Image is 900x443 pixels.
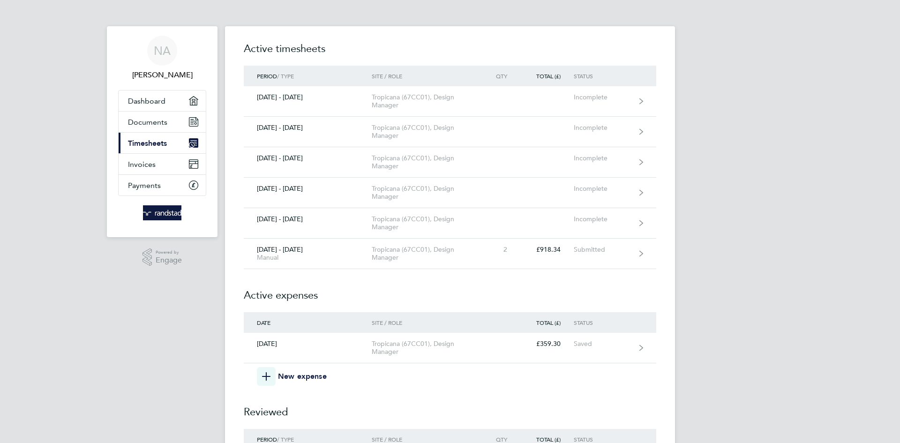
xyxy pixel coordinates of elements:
div: Status [574,319,631,326]
div: Tropicana (67CC01), Design Manager [372,93,479,109]
div: / Type [244,73,372,79]
div: Incomplete [574,154,631,162]
div: [DATE] - [DATE] [244,154,372,162]
div: Total (£) [520,436,574,443]
a: [DATE] - [DATE]Tropicana (67CC01), Design ManagerIncomplete [244,86,656,117]
div: / Type [244,436,372,443]
span: Period [257,435,277,443]
div: Saved [574,340,631,348]
span: Timesheets [128,139,167,148]
span: Nigel Ashford [118,69,206,81]
a: Dashboard [119,90,206,111]
div: [DATE] - [DATE] [244,246,372,262]
span: Powered by [156,248,182,256]
span: Engage [156,256,182,264]
div: Incomplete [574,185,631,193]
img: randstad-logo-retina.png [143,205,182,220]
div: Tropicana (67CC01), Design Manager [372,154,479,170]
div: [DATE] - [DATE] [244,124,372,132]
div: [DATE] - [DATE] [244,215,372,223]
div: Qty [479,73,520,79]
h2: Active timesheets [244,41,656,66]
div: Tropicana (67CC01), Design Manager [372,124,479,140]
div: Tropicana (67CC01), Design Manager [372,185,479,201]
a: Payments [119,175,206,195]
div: Submitted [574,246,631,254]
h2: Active expenses [244,269,656,312]
div: Site / Role [372,436,479,443]
a: [DATE] - [DATE]Tropicana (67CC01), Design ManagerIncomplete [244,117,656,147]
span: NA [154,45,171,57]
div: Status [574,436,631,443]
div: Qty [479,436,520,443]
a: [DATE] - [DATE]Tropicana (67CC01), Design ManagerIncomplete [244,208,656,239]
div: Tropicana (67CC01), Design Manager [372,215,479,231]
a: Go to home page [118,205,206,220]
a: [DATE] - [DATE]Tropicana (67CC01), Design ManagerIncomplete [244,147,656,178]
div: Tropicana (67CC01), Design Manager [372,246,479,262]
a: Powered byEngage [142,248,182,266]
div: Incomplete [574,215,631,223]
span: Period [257,72,277,80]
span: Invoices [128,160,156,169]
div: Total (£) [520,73,574,79]
a: [DATE]Tropicana (67CC01), Design Manager£359.30Saved [244,333,656,363]
div: [DATE] - [DATE] [244,93,372,101]
a: Invoices [119,154,206,174]
div: Incomplete [574,93,631,101]
div: Date [244,319,372,326]
div: Status [574,73,631,79]
div: Total (£) [520,319,574,326]
a: [DATE] - [DATE]Tropicana (67CC01), Design ManagerIncomplete [244,178,656,208]
span: New expense [278,371,327,382]
nav: Main navigation [107,26,217,237]
button: New expense [257,367,327,386]
a: NA[PERSON_NAME] [118,36,206,81]
div: Manual [257,254,359,262]
div: [DATE] [244,340,372,348]
div: Tropicana (67CC01), Design Manager [372,340,479,356]
div: Incomplete [574,124,631,132]
a: [DATE] - [DATE]ManualTropicana (67CC01), Design Manager2£918.34Submitted [244,239,656,269]
h2: Reviewed [244,386,656,429]
div: [DATE] - [DATE] [244,185,372,193]
div: £918.34 [520,246,574,254]
a: Timesheets [119,133,206,153]
div: Site / Role [372,73,479,79]
div: 2 [479,246,520,254]
span: Payments [128,181,161,190]
span: Dashboard [128,97,165,105]
a: Documents [119,112,206,132]
div: Site / Role [372,319,479,326]
div: £359.30 [520,340,574,348]
span: Documents [128,118,167,127]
